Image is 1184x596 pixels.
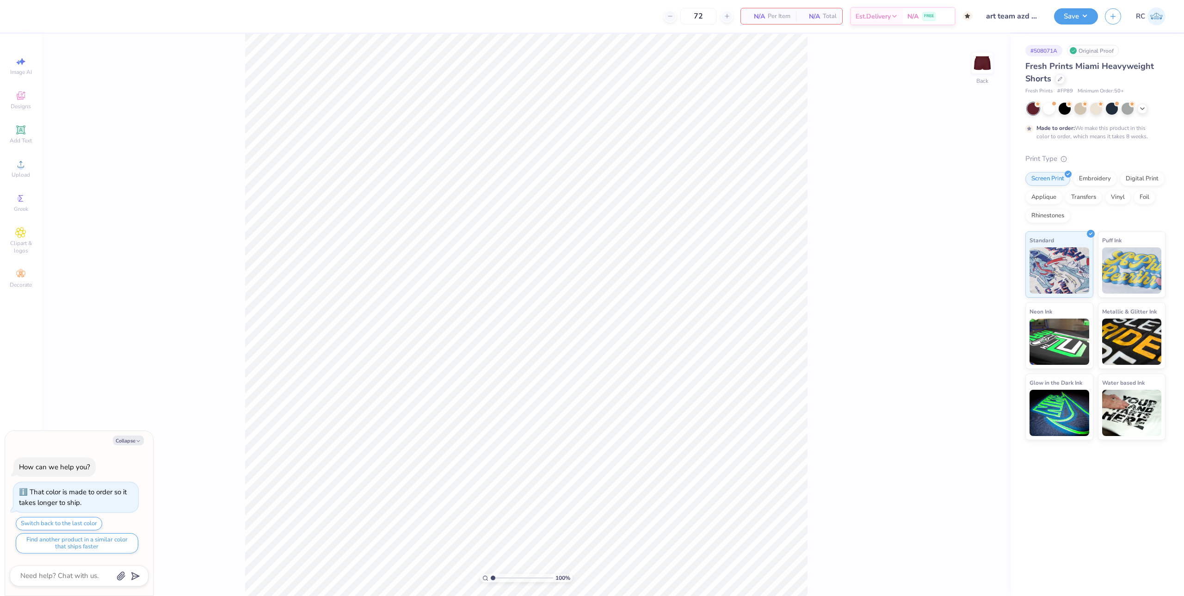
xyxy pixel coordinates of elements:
button: Save [1054,8,1098,25]
div: Applique [1025,190,1062,204]
span: Fresh Prints Miami Heavyweight Shorts [1025,61,1154,84]
div: That color is made to order so it takes longer to ship. [19,487,127,507]
img: Puff Ink [1102,247,1162,294]
div: Back [976,77,988,85]
span: N/A [746,12,765,21]
span: Water based Ink [1102,378,1145,387]
strong: Made to order: [1036,124,1075,132]
div: Vinyl [1105,190,1131,204]
div: # 508071A [1025,45,1062,56]
img: Water based Ink [1102,390,1162,436]
span: Neon Ink [1030,307,1052,316]
div: Transfers [1065,190,1102,204]
span: Upload [12,171,30,178]
div: Foil [1134,190,1155,204]
a: RC [1136,7,1165,25]
span: Metallic & Glitter Ink [1102,307,1157,316]
input: – – [680,8,716,25]
div: Digital Print [1120,172,1165,186]
span: Est. Delivery [856,12,891,21]
button: Collapse [113,436,144,445]
span: Clipart & logos [5,240,37,254]
span: Image AI [10,68,32,76]
span: 100 % [555,574,570,582]
div: Screen Print [1025,172,1070,186]
div: How can we help you? [19,462,90,472]
img: Back [973,54,992,72]
div: Original Proof [1067,45,1119,56]
span: # FP89 [1057,87,1073,95]
span: Puff Ink [1102,235,1122,245]
span: N/A [802,12,820,21]
span: N/A [907,12,919,21]
span: Glow in the Dark Ink [1030,378,1082,387]
span: Per Item [768,12,790,21]
span: Standard [1030,235,1054,245]
button: Switch back to the last color [16,517,102,530]
div: Embroidery [1073,172,1117,186]
span: Designs [11,103,31,110]
span: Greek [14,205,28,213]
img: Glow in the Dark Ink [1030,390,1089,436]
span: RC [1136,11,1145,22]
img: Metallic & Glitter Ink [1102,319,1162,365]
div: Rhinestones [1025,209,1070,223]
button: Find another product in a similar color that ships faster [16,533,138,553]
span: Decorate [10,281,32,289]
span: Fresh Prints [1025,87,1053,95]
img: Standard [1030,247,1089,294]
span: Minimum Order: 50 + [1078,87,1124,95]
span: Add Text [10,137,32,144]
div: Print Type [1025,154,1165,164]
img: Rio Cabojoc [1147,7,1165,25]
span: Total [823,12,837,21]
img: Neon Ink [1030,319,1089,365]
input: Untitled Design [979,7,1047,25]
div: We make this product in this color to order, which means it takes 8 weeks. [1036,124,1150,141]
span: FREE [924,13,934,19]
